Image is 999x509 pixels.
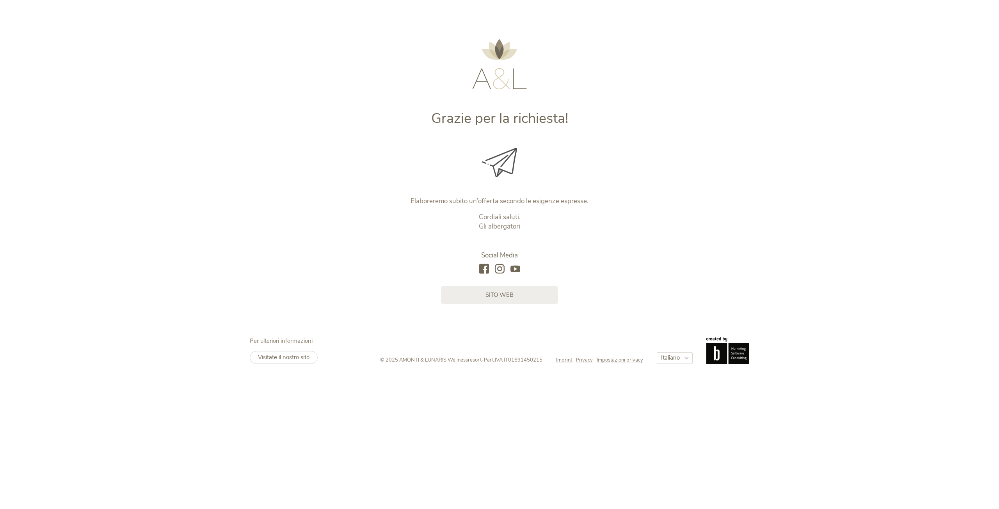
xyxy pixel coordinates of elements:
[431,109,568,128] span: Grazie per la richiesta!
[556,356,576,364] a: Imprint
[337,197,663,206] p: Elaboreremo subito un’offerta secondo le esigenze espresse.
[250,351,318,364] a: Visitate il nostro sito
[484,356,542,364] span: Part.IVA IT01691450215
[510,264,520,275] a: youtube
[482,356,484,364] span: -
[481,251,518,260] span: Social Media
[556,356,572,364] span: Imprint
[482,148,517,177] img: Grazie per la richiesta!
[597,356,643,364] a: Impostazioni privacy
[576,356,597,364] a: Privacy
[258,353,309,361] span: Visitate il nostro sito
[706,337,749,364] img: Brandnamic GmbH | Leading Hospitality Solutions
[441,286,558,304] a: sito web
[380,356,482,364] span: © 2025 AMONTI & LUNARIS Wellnessresort
[495,264,505,275] a: instagram
[485,291,514,299] span: sito web
[250,337,313,345] span: Per ulteriori informazioni
[472,39,527,89] img: AMONTI & LUNARIS Wellnessresort
[337,213,663,231] p: Cordiali saluti. Gli albergatori
[479,264,489,275] a: facebook
[576,356,593,364] span: Privacy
